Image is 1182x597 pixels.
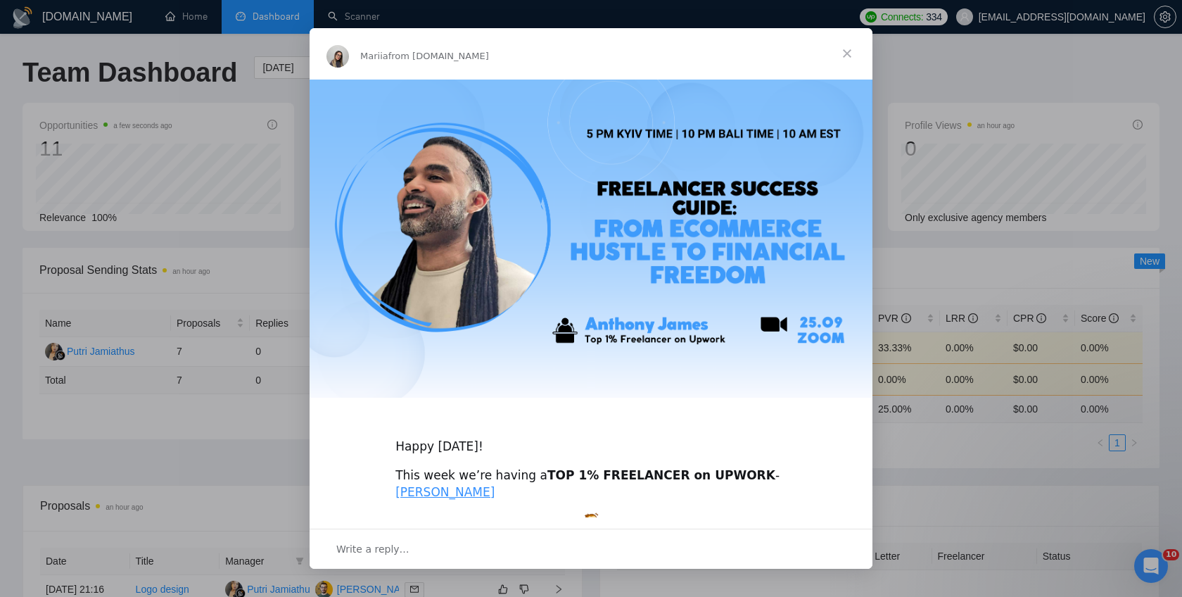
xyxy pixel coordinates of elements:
span: from [DOMAIN_NAME] [388,51,489,61]
b: TOP 1% FREELANCER on UPWORK [547,468,775,482]
span: Close [822,28,872,79]
img: Profile image for Mariia [326,45,349,68]
span: Mariia [360,51,388,61]
span: Write a reply… [336,540,409,558]
div: Open conversation and reply [310,529,872,569]
a: [PERSON_NAME] [395,485,495,499]
div: Happy [DATE]! [395,422,787,455]
img: :excited: [583,513,599,528]
div: This week we’re having a - [395,467,787,501]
